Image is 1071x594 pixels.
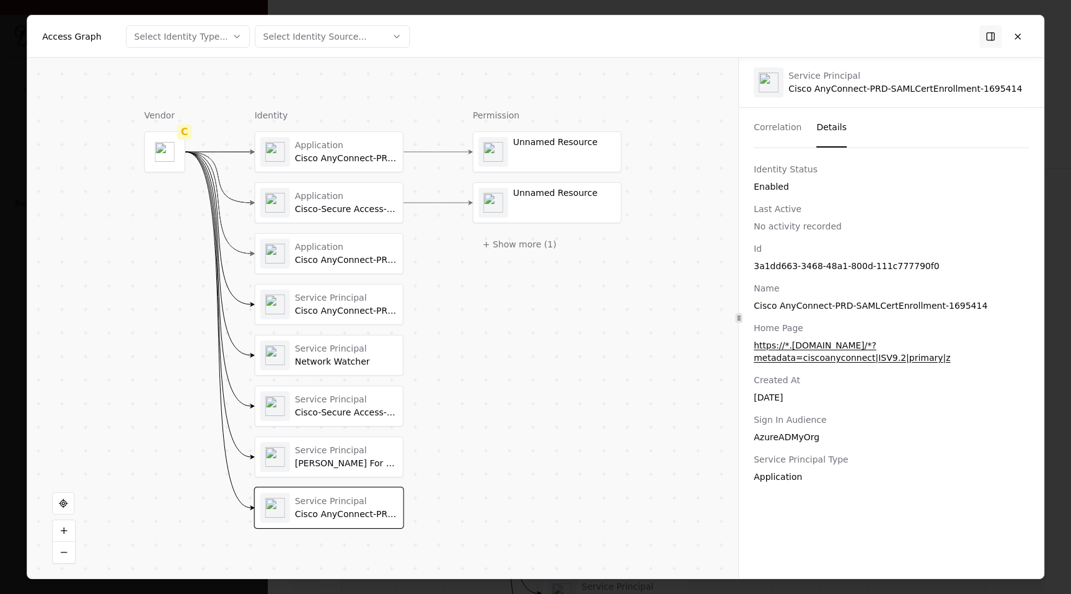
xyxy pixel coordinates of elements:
[295,140,398,151] div: Application
[295,509,398,520] div: Cisco AnyConnect-PRD-SAMLCertEnrollment-1695414
[513,137,616,148] div: Unnamed Resource
[759,73,778,92] img: entra
[295,357,398,368] div: Network Watcher
[295,292,398,303] div: Service Principal
[754,108,801,148] button: Correlation
[816,108,847,148] button: Details
[295,458,398,469] div: [PERSON_NAME] For Secure Access VPN
[754,282,1029,295] div: Name
[754,414,1029,426] div: Sign In Audience
[754,339,1029,364] a: https://*.[DOMAIN_NAME]/*?metadata=ciscoanyconnect|ISV9.2|primary|z
[754,453,1029,466] div: Service Principal Type
[144,109,185,122] div: Vendor
[754,431,1029,443] div: AzureADMyOrg
[263,30,367,42] div: Select Identity Source...
[788,70,1022,81] div: Service Principal
[295,255,398,266] div: Cisco AnyConnect-PRD-SAMLCertEnrollment-1695414
[295,407,398,419] div: Cisco-Secure Access-POV-User Management
[255,109,403,122] div: Identity
[295,204,398,215] div: Cisco-Secure Access-POV-User Management
[295,190,398,202] div: Application
[754,471,1029,483] div: Application
[295,394,398,405] div: Service Principal
[754,203,1029,215] div: Last Active
[295,153,398,164] div: Cisco AnyConnect-PRD-[PERSON_NAME]-iPads-1448836
[473,109,622,122] div: Permission
[295,495,398,507] div: Service Principal
[126,25,250,47] button: Select Identity Type...
[754,260,1029,272] div: 3a1dd663-3468-48a1-800d-111c777790f0
[134,30,228,42] div: Select Identity Type...
[754,299,1029,312] div: Cisco AnyConnect-PRD-SAMLCertEnrollment-1695414
[754,163,1029,175] div: Identity Status
[473,233,566,255] button: + Show more (1)
[754,374,1029,386] div: Created At
[42,30,101,42] div: Access Graph
[177,125,192,140] div: C
[295,241,398,252] div: Application
[754,242,1029,255] div: Id
[513,188,616,199] div: Unnamed Resource
[295,343,398,354] div: Service Principal
[788,70,1022,94] div: Cisco AnyConnect-PRD-SAMLCertEnrollment-1695414
[754,322,1029,334] div: Home Page
[255,25,410,47] button: Select Identity Source...
[754,391,1029,404] div: [DATE]
[754,221,842,231] span: No activity recorded
[295,306,398,317] div: Cisco AnyConnect-PRD-[PERSON_NAME]-iPads-1448836
[754,180,1029,193] div: Enabled
[295,445,398,456] div: Service Principal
